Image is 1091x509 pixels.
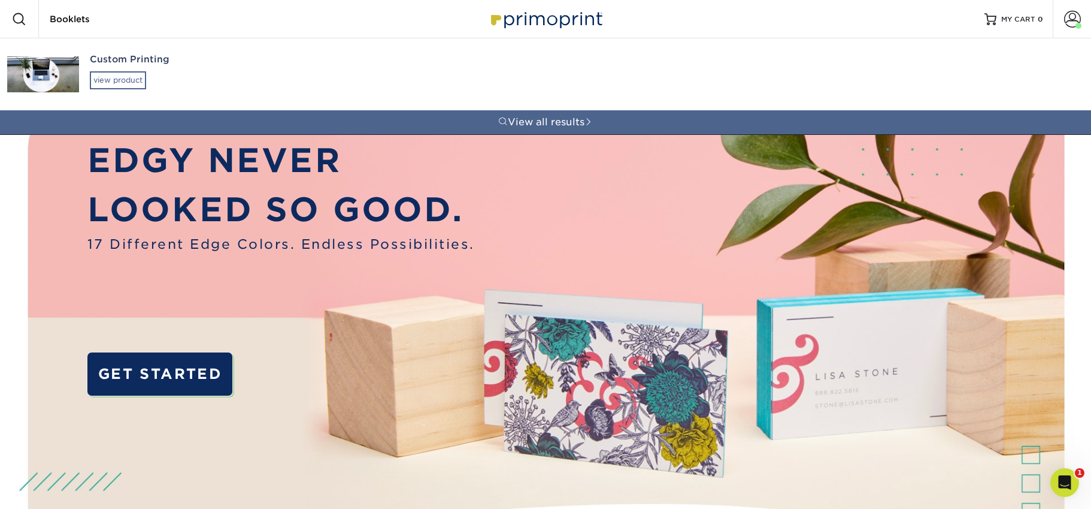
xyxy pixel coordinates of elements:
[90,53,349,67] div: Custom Printing
[87,136,475,185] p: EDGY NEVER
[7,56,79,92] img: Custom Printing
[87,185,475,234] p: LOOKED SO GOOD.
[87,234,475,254] span: 17 Different Edge Colors. Endless Possibilities.
[90,71,146,89] div: view product
[486,6,605,32] img: Primoprint
[1075,468,1084,478] span: 1
[3,472,102,505] iframe: Google Customer Reviews
[1038,15,1043,23] span: 0
[1001,14,1035,25] span: MY CART
[49,12,165,26] input: SEARCH PRODUCTS.....
[1050,468,1079,497] iframe: Intercom live chat
[87,353,233,396] a: GET STARTED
